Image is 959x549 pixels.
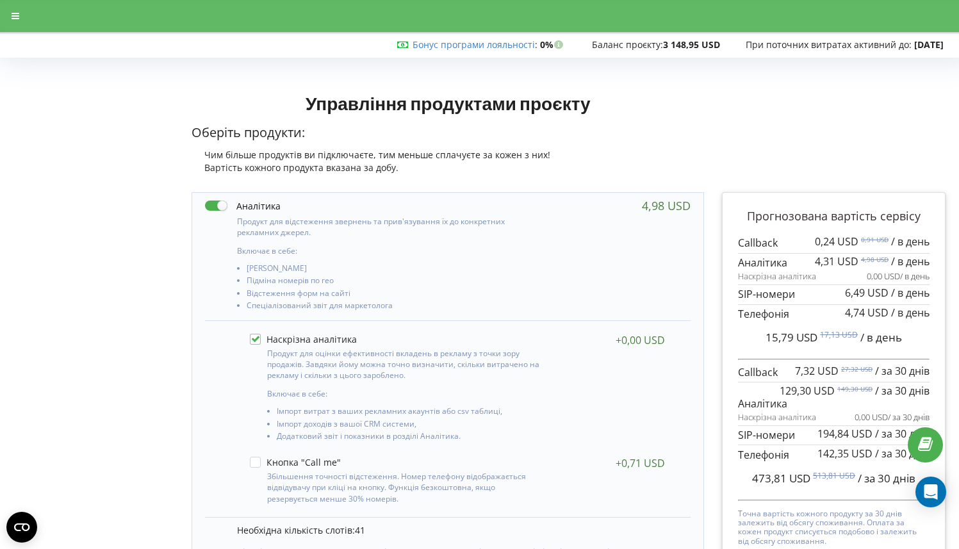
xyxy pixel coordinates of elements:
[592,38,663,51] span: Баланс проєкту:
[855,411,930,423] p: 0,00 USD
[860,330,902,345] span: / в день
[746,38,912,51] span: При поточних витратах активний до:
[914,38,944,51] strong: [DATE]
[6,512,37,543] button: Open CMP widget
[616,334,665,347] div: +0,00 USD
[237,216,545,238] p: Продукт для відстеження звернень та прив'язування їх до конкретних рекламних джерел.
[540,38,566,51] strong: 0%
[277,420,541,432] li: Імпорт доходів з вашої CRM системи,
[891,254,930,268] span: / в день
[738,256,930,270] p: Аналітика
[663,38,720,51] strong: 3 148,95 USD
[250,334,357,345] label: Наскрізна аналітика
[192,92,704,115] h1: Управління продуктами проєкту
[738,385,930,411] p: Аналітика
[891,306,930,320] span: / в день
[355,524,365,536] span: 41
[738,506,930,546] p: Точна вартість кожного продукту за 30 днів залежить від обсягу споживання. Оплата за кожен продук...
[815,254,858,268] span: 4,31 USD
[817,427,873,441] span: 194,84 USD
[900,270,930,282] span: / в день
[738,270,816,283] span: Наскрізна аналітика
[915,477,946,507] div: Open Intercom Messenger
[205,199,281,213] label: Аналітика
[247,301,545,313] li: Спеціалізований звіт для маркетолога
[738,307,930,322] p: Телефонія
[795,364,839,378] span: 7,32 USD
[277,432,541,444] li: Додатковий звіт і показники в розділі Аналітика.
[738,236,930,250] p: Callback
[738,287,930,302] p: SIP-номери
[875,427,930,441] span: / за 30 днів
[247,289,545,301] li: Відстеження форм на сайті
[237,524,678,537] p: Необхідна кількість слотів:
[875,384,930,398] span: / за 30 днів
[780,384,835,398] span: 129,30 USD
[247,264,545,276] li: [PERSON_NAME]
[845,286,889,300] span: 6,49 USD
[277,407,541,419] li: Імпорт витрат з ваших рекламних акаунтів або csv таблиці,
[267,348,541,381] p: Продукт для оцінки ефективності вкладень в рекламу з точки зору продажів. Завдяки йому можна точн...
[841,365,873,373] sup: 27,32 USD
[891,286,930,300] span: / в день
[837,384,873,393] sup: 149,30 USD
[861,235,889,244] sup: 0,91 USD
[738,428,930,443] p: SIP-номери
[813,470,855,481] sup: 513,81 USD
[820,329,858,340] sup: 17,13 USD
[413,38,535,51] a: Бонус програми лояльності
[616,457,665,470] div: +0,71 USD
[817,447,873,461] span: 142,35 USD
[752,471,810,486] span: 473,81 USD
[237,245,545,256] p: Включає в себе:
[875,364,930,378] span: / за 30 днів
[738,365,930,380] p: Callback
[766,330,817,345] span: 15,79 USD
[891,234,930,249] span: / в день
[247,276,545,288] li: Підміна номерів по гео
[413,38,537,51] span: :
[192,161,704,174] div: Вартість кожного продукта вказана за добу.
[738,448,930,463] p: Телефонія
[858,471,915,486] span: / за 30 днів
[192,149,704,161] div: Чим більше продуктів ви підключаєте, тим меньше сплачуєте за кожен з них!
[861,255,889,264] sup: 4,98 USD
[267,388,541,399] p: Включає в себе:
[815,234,858,249] span: 0,24 USD
[738,208,930,225] p: Прогнозована вартість сервісу
[888,411,930,423] span: / за 30 днів
[250,457,341,468] label: Кнопка "Call me"
[192,124,704,142] p: Оберіть продукти:
[867,270,930,283] p: 0,00 USD
[642,199,691,212] div: 4,98 USD
[875,447,930,461] span: / за 30 днів
[738,411,816,423] span: Наскрізна аналітика
[267,471,541,504] p: Збільшення точності відстеження. Номер телефону відображається відвідувачу при кліці на кнопку. Ф...
[845,306,889,320] span: 4,74 USD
